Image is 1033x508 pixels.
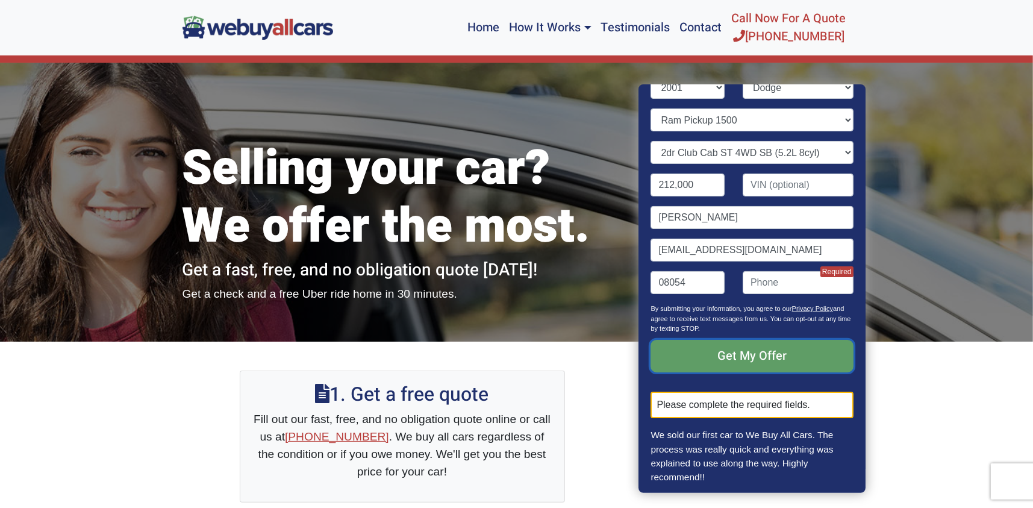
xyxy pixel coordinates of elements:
input: Phone [743,271,854,294]
span: Required [820,266,854,277]
a: Home [463,5,504,51]
p: We sold our first car to We Buy All Cars. The process was really quick and everything was explain... [651,428,854,483]
a: Call Now For A Quote[PHONE_NUMBER] [727,5,851,51]
input: VIN (optional) [743,174,854,196]
a: Privacy Policy [792,305,833,312]
h2: 1. Get a free quote [252,383,552,406]
input: Get My Offer [651,340,854,372]
p: Fill out our fast, free, and no obligation quote online or call us at . We buy all cars regardles... [252,411,552,480]
a: Contact [675,5,727,51]
input: Mileage [651,174,725,196]
input: Name [651,206,854,229]
p: By submitting your information, you agree to our and agree to receive text messages from us. You ... [651,304,854,340]
h1: Selling your car? We offer the most. [183,140,622,256]
div: Please complete the required fields. [651,392,854,418]
a: [PHONE_NUMBER] [285,430,389,443]
img: We Buy All Cars in NJ logo [183,16,333,39]
p: Get a check and a free Uber ride home in 30 minutes. [183,286,622,303]
a: How It Works [504,5,596,51]
a: Testimonials [596,5,675,51]
input: Zip code [651,271,725,294]
h2: Get a fast, free, and no obligation quote [DATE]! [183,260,622,281]
form: Contact form [651,76,854,418]
input: Email [651,239,854,262]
